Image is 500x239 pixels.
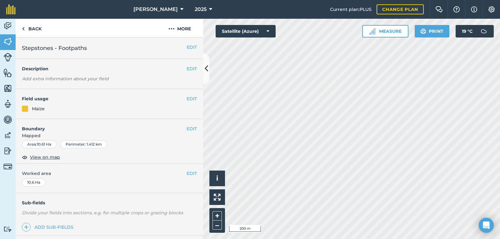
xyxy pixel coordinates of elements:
[187,95,197,102] button: EDIT
[3,21,12,31] img: svg+xml;base64,PD94bWwgdmVyc2lvbj0iMS4wIiBlbmNvZGluZz0idXRmLTgiPz4KPCEtLSBHZW5lcmF0b3I6IEFkb2JlIE...
[22,65,197,72] h4: Description
[3,84,12,93] img: svg+xml;base64,PHN2ZyB4bWxucz0iaHR0cDovL3d3dy53My5vcmcvMjAwMC9zdmciIHdpZHRoPSI1NiIgaGVpZ2h0PSI2MC...
[456,25,494,37] button: 19 °C
[187,65,197,72] button: EDIT
[187,125,197,132] button: EDIT
[168,25,175,32] img: svg+xml;base64,PHN2ZyB4bWxucz0iaHR0cDovL3d3dy53My5vcmcvMjAwMC9zdmciIHdpZHRoPSIyMCIgaGVpZ2h0PSIyNC...
[16,132,203,139] span: Mapped
[209,171,225,186] button: i
[6,4,16,14] img: fieldmargin Logo
[3,131,12,140] img: svg+xml;base64,PD94bWwgdmVyc2lvbj0iMS4wIiBlbmNvZGluZz0idXRmLTgiPz4KPCEtLSBHZW5lcmF0b3I6IEFkb2JlIE...
[3,53,12,62] img: svg+xml;base64,PD94bWwgdmVyc2lvbj0iMS4wIiBlbmNvZGluZz0idXRmLTgiPz4KPCEtLSBHZW5lcmF0b3I6IEFkb2JlIE...
[453,6,460,12] img: A question mark icon
[16,199,203,206] h4: Sub-fields
[415,25,450,37] button: Print
[22,76,109,82] em: Add extra information about your field
[330,6,372,13] span: Current plan : PLUS
[479,218,494,233] div: Open Intercom Messenger
[22,223,76,232] a: Add sub-fields
[212,221,222,230] button: –
[195,6,207,13] span: 2025
[369,28,375,34] img: Ruler icon
[16,19,48,37] a: Back
[214,194,221,201] img: Four arrows, one pointing top left, one top right, one bottom right and the last bottom left
[471,6,477,13] img: svg+xml;base64,PHN2ZyB4bWxucz0iaHR0cDovL3d3dy53My5vcmcvMjAwMC9zdmciIHdpZHRoPSIxNyIgaGVpZ2h0PSIxNy...
[22,170,197,177] span: Worked area
[462,25,472,37] span: 19 ° C
[22,153,60,161] button: View on map
[3,99,12,109] img: svg+xml;base64,PD94bWwgdmVyc2lvbj0iMS4wIiBlbmNvZGluZz0idXRmLTgiPz4KPCEtLSBHZW5lcmF0b3I6IEFkb2JlIE...
[3,115,12,124] img: svg+xml;base64,PD94bWwgdmVyc2lvbj0iMS4wIiBlbmNvZGluZz0idXRmLTgiPz4KPCEtLSBHZW5lcmF0b3I6IEFkb2JlIE...
[3,162,12,171] img: svg+xml;base64,PD94bWwgdmVyc2lvbj0iMS4wIiBlbmNvZGluZz0idXRmLTgiPz4KPCEtLSBHZW5lcmF0b3I6IEFkb2JlIE...
[187,170,197,177] button: EDIT
[435,6,443,12] img: Two speech bubbles overlapping with the left bubble in the forefront
[22,210,183,216] em: Divide your fields into sections, e.g. for multiple crops or grazing blocks
[30,154,60,161] span: View on map
[377,4,424,14] a: Change plan
[133,6,178,13] span: [PERSON_NAME]
[32,105,45,112] div: Maize
[3,68,12,77] img: svg+xml;base64,PHN2ZyB4bWxucz0iaHR0cDovL3d3dy53My5vcmcvMjAwMC9zdmciIHdpZHRoPSI1NiIgaGVpZ2h0PSI2MC...
[3,146,12,156] img: svg+xml;base64,PD94bWwgdmVyc2lvbj0iMS4wIiBlbmNvZGluZz0idXRmLTgiPz4KPCEtLSBHZW5lcmF0b3I6IEFkb2JlIE...
[16,119,187,132] h4: Boundary
[24,223,28,231] img: svg+xml;base64,PHN2ZyB4bWxucz0iaHR0cDovL3d3dy53My5vcmcvMjAwMC9zdmciIHdpZHRoPSIxNCIgaGVpZ2h0PSIyNC...
[216,25,276,37] button: Satellite (Azure)
[22,140,57,148] div: Area : 10.61 Ha
[477,25,490,37] img: svg+xml;base64,PD94bWwgdmVyc2lvbj0iMS4wIiBlbmNvZGluZz0idXRmLTgiPz4KPCEtLSBHZW5lcmF0b3I6IEFkb2JlIE...
[22,153,27,161] img: svg+xml;base64,PHN2ZyB4bWxucz0iaHR0cDovL3d3dy53My5vcmcvMjAwMC9zdmciIHdpZHRoPSIxOCIgaGVpZ2h0PSIyNC...
[187,44,197,51] button: EDIT
[362,25,408,37] button: Measure
[488,6,495,12] img: A cog icon
[3,226,12,232] img: svg+xml;base64,PD94bWwgdmVyc2lvbj0iMS4wIiBlbmNvZGluZz0idXRmLTgiPz4KPCEtLSBHZW5lcmF0b3I6IEFkb2JlIE...
[22,178,46,187] div: 10.6 Ha
[22,95,187,102] h4: Field usage
[216,174,218,182] span: i
[22,44,87,52] span: Stepstones - Footpaths
[3,37,12,46] img: svg+xml;base64,PHN2ZyB4bWxucz0iaHR0cDovL3d3dy53My5vcmcvMjAwMC9zdmciIHdpZHRoPSI1NiIgaGVpZ2h0PSI2MC...
[60,140,107,148] div: Perimeter : 1.412 km
[420,27,426,35] img: svg+xml;base64,PHN2ZyB4bWxucz0iaHR0cDovL3d3dy53My5vcmcvMjAwMC9zdmciIHdpZHRoPSIxOSIgaGVpZ2h0PSIyNC...
[22,25,25,32] img: svg+xml;base64,PHN2ZyB4bWxucz0iaHR0cDovL3d3dy53My5vcmcvMjAwMC9zdmciIHdpZHRoPSI5IiBoZWlnaHQ9IjI0Ii...
[212,211,222,221] button: +
[156,19,203,37] button: More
